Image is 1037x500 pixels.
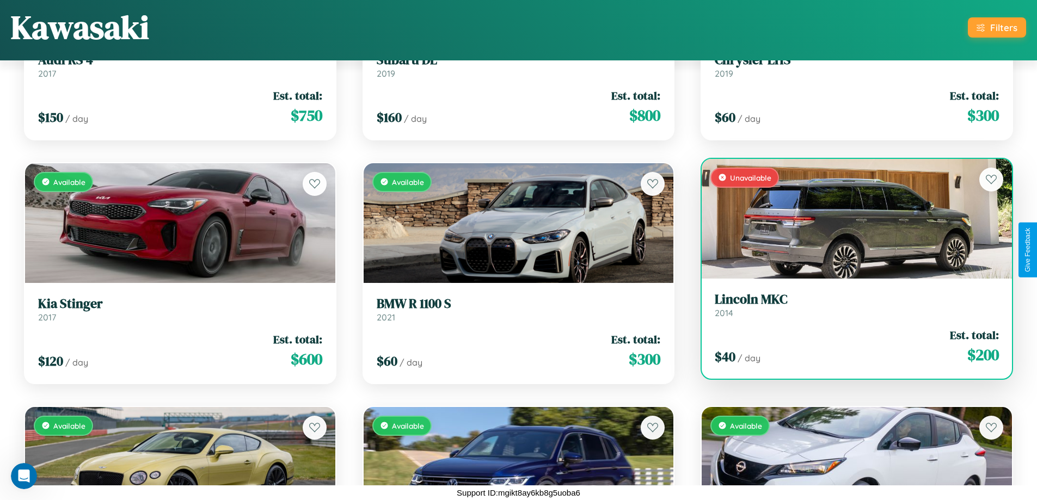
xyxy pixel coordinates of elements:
span: Available [53,177,85,187]
span: $ 160 [377,108,402,126]
a: Subaru DL2019 [377,52,661,79]
button: Filters [968,17,1026,38]
span: 2014 [715,307,733,318]
div: Give Feedback [1024,228,1032,272]
span: 2017 [38,312,56,323]
span: / day [65,113,88,124]
span: 2019 [715,68,733,79]
span: Available [392,421,424,430]
span: $ 300 [629,348,660,370]
span: / day [738,353,760,363]
span: Est. total: [611,88,660,103]
span: / day [404,113,427,124]
div: Filters [990,22,1017,33]
h3: BMW R 1100 S [377,296,661,312]
span: Est. total: [950,88,999,103]
span: Est. total: [273,88,322,103]
span: $ 60 [715,108,735,126]
h1: Kawasaki [11,5,149,50]
span: / day [65,357,88,368]
h3: Chrysler LHS [715,52,999,68]
span: $ 60 [377,352,397,370]
span: / day [400,357,422,368]
span: / day [738,113,760,124]
span: $ 150 [38,108,63,126]
span: 2021 [377,312,395,323]
span: Est. total: [611,331,660,347]
span: Est. total: [273,331,322,347]
a: Audi RS 42017 [38,52,322,79]
span: $ 750 [291,104,322,126]
h3: Subaru DL [377,52,661,68]
span: Available [392,177,424,187]
span: $ 600 [291,348,322,370]
span: $ 800 [629,104,660,126]
iframe: Intercom live chat [11,463,37,489]
span: $ 120 [38,352,63,370]
span: $ 300 [967,104,999,126]
span: Unavailable [730,173,771,182]
h3: Lincoln MKC [715,292,999,307]
span: 2019 [377,68,395,79]
span: $ 200 [967,344,999,366]
span: $ 40 [715,348,735,366]
span: Available [730,421,762,430]
a: Lincoln MKC2014 [715,292,999,318]
span: Available [53,421,85,430]
a: Kia Stinger2017 [38,296,322,323]
h3: Kia Stinger [38,296,322,312]
a: Chrysler LHS2019 [715,52,999,79]
a: BMW R 1100 S2021 [377,296,661,323]
p: Support ID: mgikt8ay6kb8g5uoba6 [457,485,580,500]
h3: Audi RS 4 [38,52,322,68]
span: Est. total: [950,327,999,343]
span: 2017 [38,68,56,79]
